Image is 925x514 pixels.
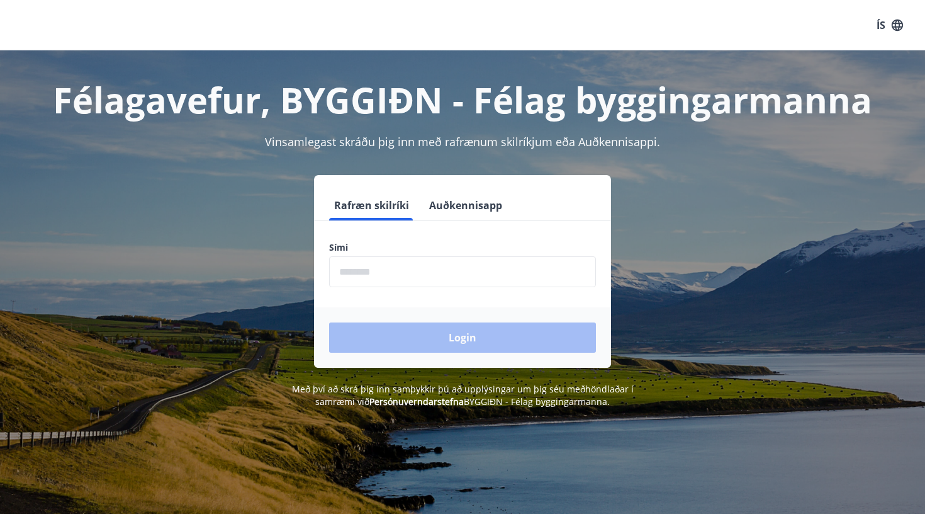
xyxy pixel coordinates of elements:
[870,14,910,37] button: ÍS
[424,190,507,220] button: Auðkennisapp
[329,190,414,220] button: Rafræn skilríki
[369,396,464,408] a: Persónuverndarstefna
[25,76,900,123] h1: Félagavefur, BYGGIÐN - Félag byggingarmanna
[265,134,660,149] span: Vinsamlegast skráðu þig inn með rafrænum skilríkjum eða Auðkennisappi.
[292,383,634,408] span: Með því að skrá þig inn samþykkir þú að upplýsingar um þig séu meðhöndlaðar í samræmi við BYGGIÐN...
[329,241,596,254] label: Sími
